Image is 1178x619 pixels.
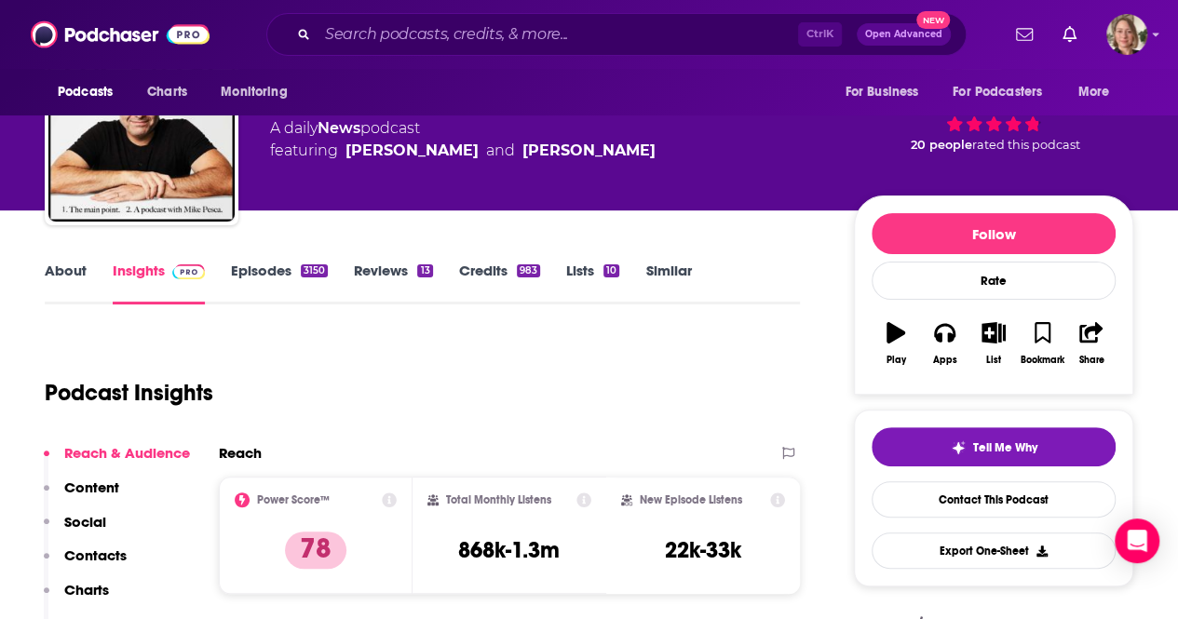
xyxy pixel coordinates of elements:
div: 983 [517,264,540,277]
div: 3150 [301,264,328,277]
button: open menu [941,74,1069,110]
a: Lists10 [566,262,619,304]
div: Rate [872,262,1116,300]
span: New [916,11,950,29]
span: More [1078,79,1110,105]
button: open menu [832,74,941,110]
a: Similar [645,262,691,304]
h2: Total Monthly Listens [446,493,551,506]
button: Contacts [44,546,127,581]
button: open menu [45,74,137,110]
div: Search podcasts, credits, & more... [266,13,967,56]
div: List [986,355,1001,366]
h1: Podcast Insights [45,379,213,407]
div: Apps [933,355,957,366]
button: Follow [872,213,1116,254]
button: open menu [1065,74,1133,110]
span: Ctrl K [798,22,842,47]
a: Contact This Podcast [872,481,1116,518]
p: Reach & Audience [64,444,190,462]
img: User Profile [1106,14,1147,55]
a: Episodes3150 [231,262,328,304]
span: and [486,140,515,162]
p: Content [64,478,119,496]
p: Contacts [64,546,127,564]
button: Bookmark [1018,310,1066,377]
span: rated this podcast [972,138,1080,152]
a: News [318,119,360,137]
div: 13 [417,264,432,277]
span: For Podcasters [953,79,1042,105]
a: Reviews13 [354,262,432,304]
button: Play [872,310,920,377]
a: Show notifications dropdown [1009,19,1040,50]
img: Podchaser - Follow, Share and Rate Podcasts [31,17,210,52]
img: The Gist [48,35,235,222]
span: Logged in as AriFortierPr [1106,14,1147,55]
button: open menu [208,74,311,110]
p: 78 [285,532,346,569]
div: [PERSON_NAME] [522,140,656,162]
h3: 868k-1.3m [458,536,560,564]
a: Show notifications dropdown [1055,19,1084,50]
div: Share [1078,355,1104,366]
div: Play [887,355,906,366]
button: tell me why sparkleTell Me Why [872,427,1116,466]
button: Show profile menu [1106,14,1147,55]
a: Credits983 [459,262,540,304]
button: Charts [44,581,109,615]
div: Open Intercom Messenger [1115,518,1159,563]
button: Open AdvancedNew [857,23,951,46]
img: Podchaser Pro [172,264,205,279]
span: featuring [270,140,656,162]
a: Mike Pesca [345,140,479,162]
div: A daily podcast [270,117,656,162]
span: Monitoring [221,79,287,105]
button: Apps [920,310,968,377]
a: InsightsPodchaser Pro [113,262,205,304]
p: Social [64,513,106,531]
span: Open Advanced [865,30,942,39]
h2: New Episode Listens [640,493,742,506]
input: Search podcasts, credits, & more... [318,20,798,49]
h3: 22k-33k [665,536,741,564]
span: For Business [845,79,918,105]
img: tell me why sparkle [951,440,966,455]
button: Reach & Audience [44,444,190,478]
a: About [45,262,87,304]
button: List [969,310,1018,377]
button: Content [44,478,119,513]
button: Export One-Sheet [872,532,1116,569]
button: Share [1067,310,1116,377]
div: Bookmark [1021,355,1064,366]
div: 10 [603,264,619,277]
p: Charts [64,581,109,599]
span: 20 people [911,138,972,152]
span: Podcasts [58,79,113,105]
h2: Reach [219,444,262,462]
button: Social [44,513,106,547]
span: Tell Me Why [973,440,1037,455]
span: Charts [147,79,187,105]
a: Charts [135,74,198,110]
h2: Power Score™ [257,493,330,506]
